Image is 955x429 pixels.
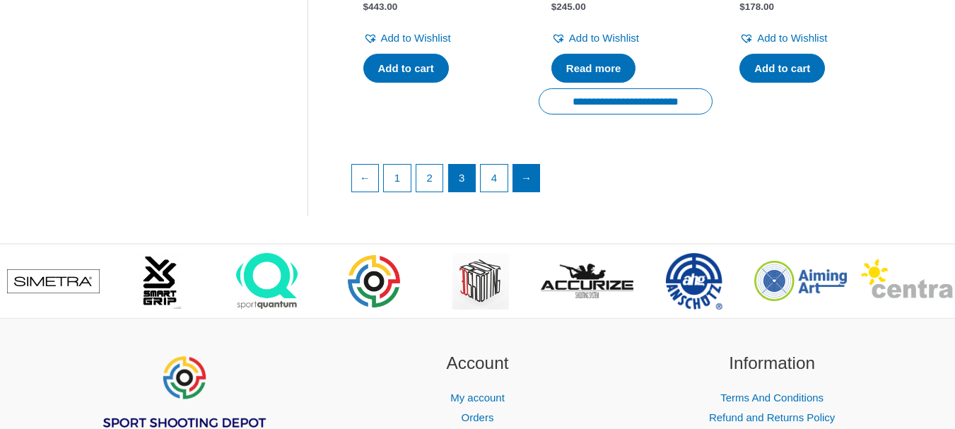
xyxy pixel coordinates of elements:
[384,165,411,192] a: Page 1
[363,1,369,12] span: $
[757,32,827,44] span: Add to Wishlist
[450,392,505,404] a: My account
[363,54,449,83] a: Add to cart: “530-0 Gehmann rearsight iris with diopter 0.0x”
[739,54,825,83] a: Add to cart: “566 Gehmann rearsight iris with 6-color filter”
[363,28,451,48] a: Add to Wishlist
[551,1,586,12] bdi: 245.00
[551,1,557,12] span: $
[643,351,902,377] h2: Information
[739,28,827,48] a: Add to Wishlist
[739,1,774,12] bdi: 178.00
[513,165,540,192] a: →
[551,28,639,48] a: Add to Wishlist
[352,165,379,192] a: ←
[481,165,508,192] a: Page 4
[462,411,494,423] a: Orders
[720,392,824,404] a: Terms And Conditions
[569,32,639,44] span: Add to Wishlist
[416,165,443,192] a: Page 2
[348,351,607,377] h2: Account
[381,32,451,44] span: Add to Wishlist
[709,411,835,423] a: Refund and Returns Policy
[449,165,476,192] span: Page 3
[351,164,901,199] nav: Product Pagination
[551,54,636,83] a: Read more about “569 Gehmann rerasight iris with 7-color and greyscale filter”
[363,1,398,12] bdi: 443.00
[739,1,745,12] span: $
